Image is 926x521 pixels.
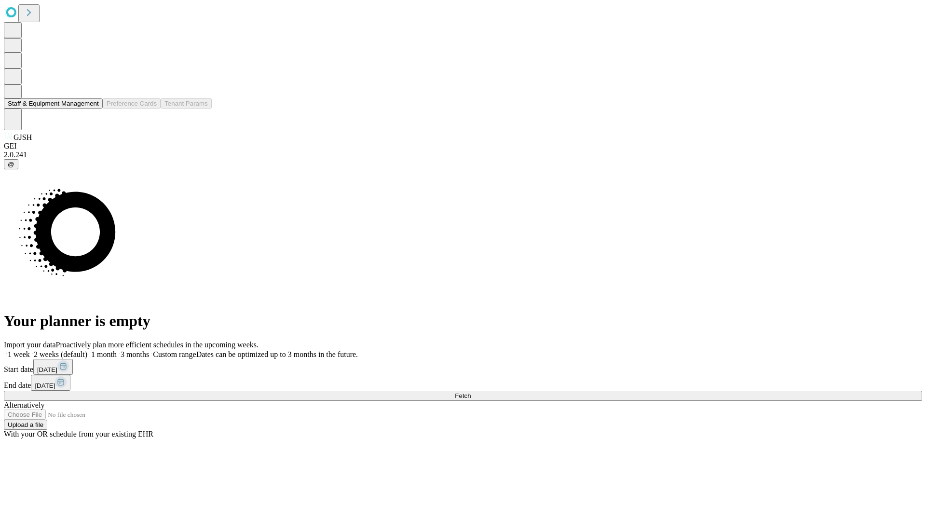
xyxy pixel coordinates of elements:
span: 2 weeks (default) [34,350,87,358]
span: 3 months [121,350,149,358]
button: Tenant Params [161,98,212,109]
span: Import your data [4,341,56,349]
h1: Your planner is empty [4,312,922,330]
div: GEI [4,142,922,151]
span: GJSH [14,133,32,141]
span: [DATE] [37,366,57,373]
span: With your OR schedule from your existing EHR [4,430,153,438]
div: End date [4,375,922,391]
span: Proactively plan more efficient schedules in the upcoming weeks. [56,341,259,349]
button: @ [4,159,18,169]
span: Dates can be optimized up to 3 months in the future. [196,350,358,358]
button: Staff & Equipment Management [4,98,103,109]
button: [DATE] [31,375,70,391]
div: Start date [4,359,922,375]
span: [DATE] [35,382,55,389]
span: Alternatively [4,401,44,409]
span: Custom range [153,350,196,358]
button: Upload a file [4,420,47,430]
span: 1 month [91,350,117,358]
button: Fetch [4,391,922,401]
span: @ [8,161,14,168]
button: [DATE] [33,359,73,375]
button: Preference Cards [103,98,161,109]
div: 2.0.241 [4,151,922,159]
span: 1 week [8,350,30,358]
span: Fetch [455,392,471,399]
